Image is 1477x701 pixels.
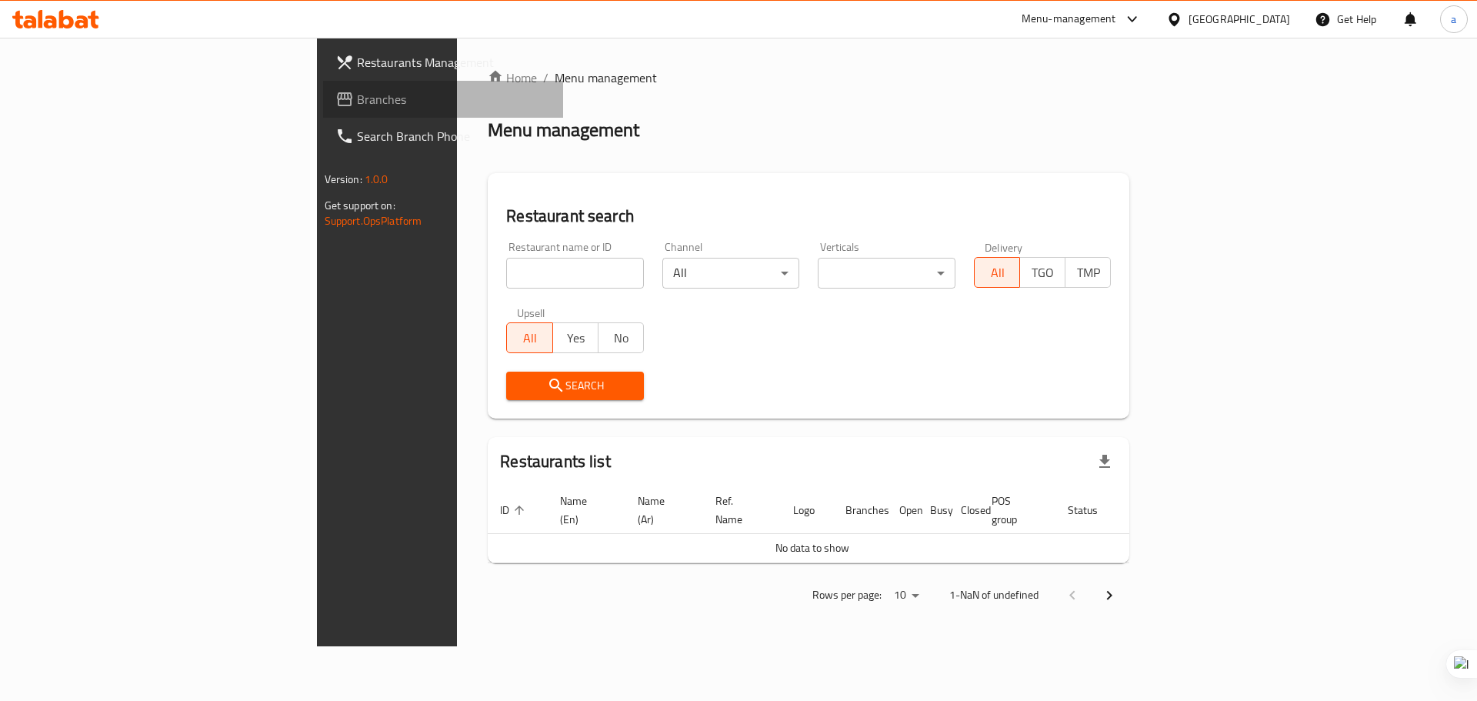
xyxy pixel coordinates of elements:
[949,487,979,534] th: Closed
[1072,262,1105,284] span: TMP
[488,487,1189,563] table: enhanced table
[357,127,552,145] span: Search Branch Phone
[1068,501,1118,519] span: Status
[981,262,1014,284] span: All
[812,586,882,605] p: Rows per page:
[715,492,762,529] span: Ref. Name
[323,44,564,81] a: Restaurants Management
[325,169,362,189] span: Version:
[325,195,395,215] span: Get support on:
[775,538,849,558] span: No data to show
[1022,10,1116,28] div: Menu-management
[662,258,800,289] div: All
[992,492,1037,529] span: POS group
[506,258,644,289] input: Search for restaurant name or ID..
[325,211,422,231] a: Support.OpsPlatform
[506,322,552,353] button: All
[357,90,552,108] span: Branches
[1189,11,1290,28] div: [GEOGRAPHIC_DATA]
[488,68,1129,87] nav: breadcrumb
[888,584,925,607] div: Rows per page:
[365,169,388,189] span: 1.0.0
[605,327,638,349] span: No
[985,242,1023,252] label: Delivery
[323,81,564,118] a: Branches
[1065,257,1111,288] button: TMP
[949,586,1039,605] p: 1-NaN of undefined
[506,205,1111,228] h2: Restaurant search
[357,53,552,72] span: Restaurants Management
[918,487,949,534] th: Busy
[488,118,639,142] h2: Menu management
[555,68,657,87] span: Menu management
[818,258,955,289] div: ​
[1091,577,1128,614] button: Next page
[323,118,564,155] a: Search Branch Phone
[506,372,644,400] button: Search
[833,487,887,534] th: Branches
[1019,257,1065,288] button: TGO
[638,492,685,529] span: Name (Ar)
[560,492,607,529] span: Name (En)
[1451,11,1456,28] span: a
[552,322,598,353] button: Yes
[559,327,592,349] span: Yes
[887,487,918,534] th: Open
[517,307,545,318] label: Upsell
[500,450,610,473] h2: Restaurants list
[518,376,632,396] span: Search
[1086,443,1123,480] div: Export file
[513,327,546,349] span: All
[781,487,833,534] th: Logo
[1026,262,1059,284] span: TGO
[500,501,529,519] span: ID
[598,322,644,353] button: No
[974,257,1020,288] button: All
